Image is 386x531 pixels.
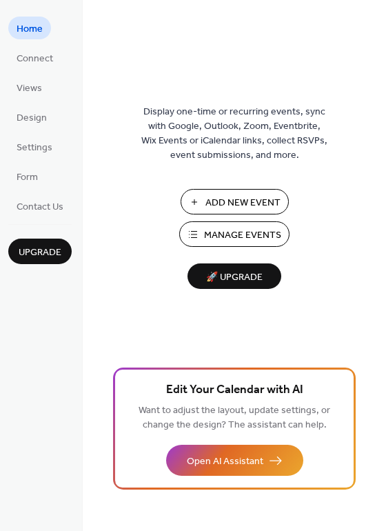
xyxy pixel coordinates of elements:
[8,106,55,128] a: Design
[17,52,53,66] span: Connect
[8,135,61,158] a: Settings
[196,268,273,287] span: 🚀 Upgrade
[17,170,38,185] span: Form
[8,194,72,217] a: Contact Us
[17,200,63,214] span: Contact Us
[17,81,42,96] span: Views
[17,22,43,37] span: Home
[166,445,303,476] button: Open AI Assistant
[8,239,72,264] button: Upgrade
[166,381,303,400] span: Edit Your Calendar with AI
[8,76,50,99] a: Views
[8,46,61,69] a: Connect
[8,165,46,188] a: Form
[179,221,289,247] button: Manage Events
[205,196,281,210] span: Add New Event
[181,189,289,214] button: Add New Event
[19,246,61,260] span: Upgrade
[17,111,47,126] span: Design
[139,401,330,434] span: Want to adjust the layout, update settings, or change the design? The assistant can help.
[187,263,281,289] button: 🚀 Upgrade
[141,105,327,163] span: Display one-time or recurring events, sync with Google, Outlook, Zoom, Eventbrite, Wix Events or ...
[204,228,281,243] span: Manage Events
[187,454,263,469] span: Open AI Assistant
[8,17,51,39] a: Home
[17,141,52,155] span: Settings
